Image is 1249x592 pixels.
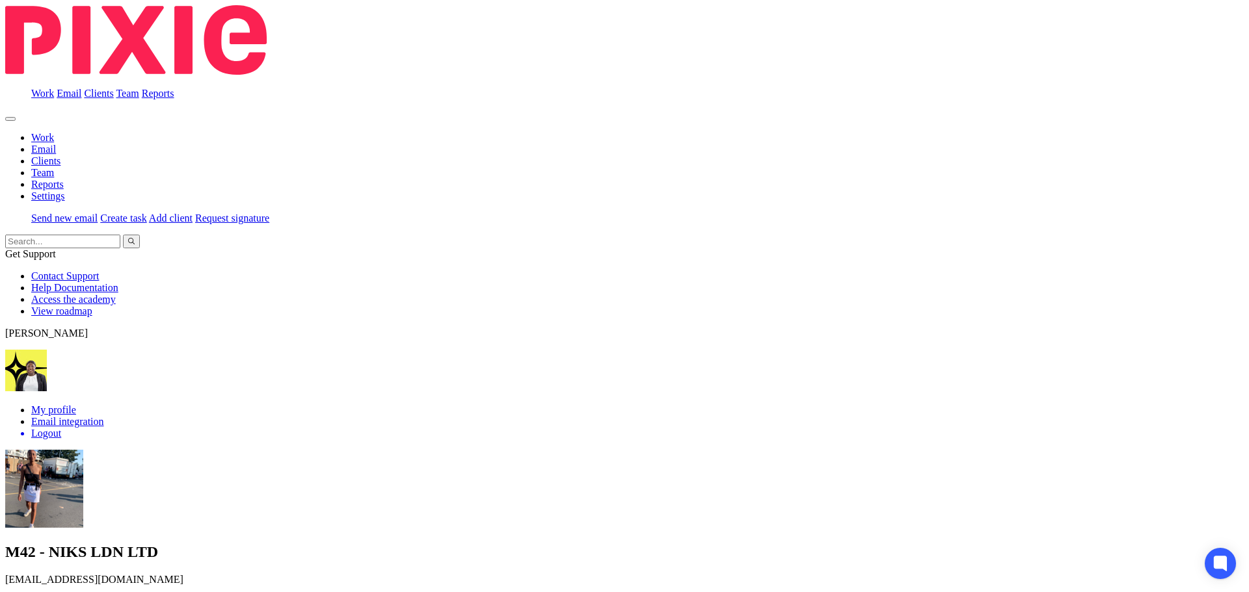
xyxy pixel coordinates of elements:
[116,88,139,99] a: Team
[100,212,147,224] a: Create task
[195,212,269,224] a: Request signature
[31,270,99,281] a: Contact Support
[123,235,140,248] button: Search
[31,212,98,224] a: Send new email
[31,294,116,305] a: Access the academy
[5,235,120,248] input: Search
[5,574,1244,586] p: [EMAIL_ADDRESS][DOMAIN_NAME]
[31,88,54,99] a: Work
[31,282,118,293] a: Help Documentation
[31,428,61,439] span: Logout
[142,88,174,99] a: Reports
[149,212,193,224] a: Add client
[31,404,76,415] a: My profile
[31,416,104,427] a: Email integration
[31,179,64,190] a: Reports
[5,328,1244,339] p: [PERSON_NAME]
[84,88,113,99] a: Clients
[5,5,267,75] img: Pixie
[5,450,83,528] img: Nakeitha%20Monguasa.png
[31,190,65,201] a: Settings
[31,305,92,316] a: View roadmap
[31,167,54,178] a: Team
[5,543,1244,561] h2: M42 - NIKS LDN LTD
[31,428,1244,439] a: Logout
[5,248,56,259] span: Get Support
[31,132,54,143] a: Work
[31,155,60,166] a: Clients
[31,144,56,155] a: Email
[5,350,47,391] img: Carine-Starbridge.jpg
[57,88,81,99] a: Email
